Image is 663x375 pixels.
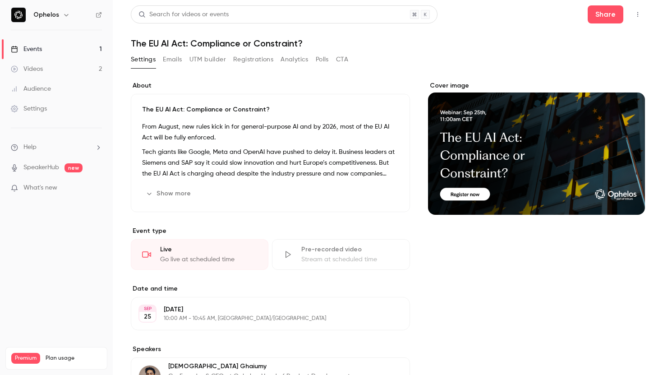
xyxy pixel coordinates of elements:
[131,284,410,293] label: Date and time
[11,8,26,22] img: Ophelos
[131,52,156,67] button: Settings
[428,81,645,215] section: Cover image
[139,306,156,312] div: SEP
[142,147,399,179] p: Tech giants like Google, Meta and OpenAI have pushed to delay it. Business leaders at Siemens and...
[316,52,329,67] button: Polls
[189,52,226,67] button: UTM builder
[11,353,40,364] span: Premium
[164,315,362,322] p: 10:00 AM - 10:45 AM, [GEOGRAPHIC_DATA]/[GEOGRAPHIC_DATA]
[131,239,268,270] div: LiveGo live at scheduled time
[11,84,51,93] div: Audience
[11,143,102,152] li: help-dropdown-opener
[138,10,229,19] div: Search for videos or events
[233,52,273,67] button: Registrations
[301,255,398,264] div: Stream at scheduled time
[272,239,410,270] div: Pre-recorded videoStream at scheduled time
[164,305,362,314] p: [DATE]
[131,345,410,354] label: Speakers
[46,355,101,362] span: Plan usage
[131,81,410,90] label: About
[428,81,645,90] label: Cover image
[23,143,37,152] span: Help
[301,245,398,254] div: Pre-recorded video
[131,38,645,49] h1: The EU AI Act: Compliance or Constraint?
[142,105,399,114] p: The EU AI Act: Compliance or Constraint?
[281,52,308,67] button: Analytics
[64,163,83,172] span: new
[23,163,59,172] a: SpeakerHub
[11,45,42,54] div: Events
[11,104,47,113] div: Settings
[91,184,102,192] iframe: Noticeable Trigger
[23,183,57,193] span: What's new
[131,227,410,236] p: Event type
[168,362,351,371] p: [DEMOGRAPHIC_DATA] Ghaiumy
[11,65,43,74] div: Videos
[142,186,196,201] button: Show more
[588,5,623,23] button: Share
[33,10,59,19] h6: Ophelos
[142,121,399,143] p: From August, new rules kick in for general-purpose AI and by 2026, most of the EU AI Act will be ...
[163,52,182,67] button: Emails
[144,312,151,321] p: 25
[336,52,348,67] button: CTA
[160,255,257,264] div: Go live at scheduled time
[160,245,257,254] div: Live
